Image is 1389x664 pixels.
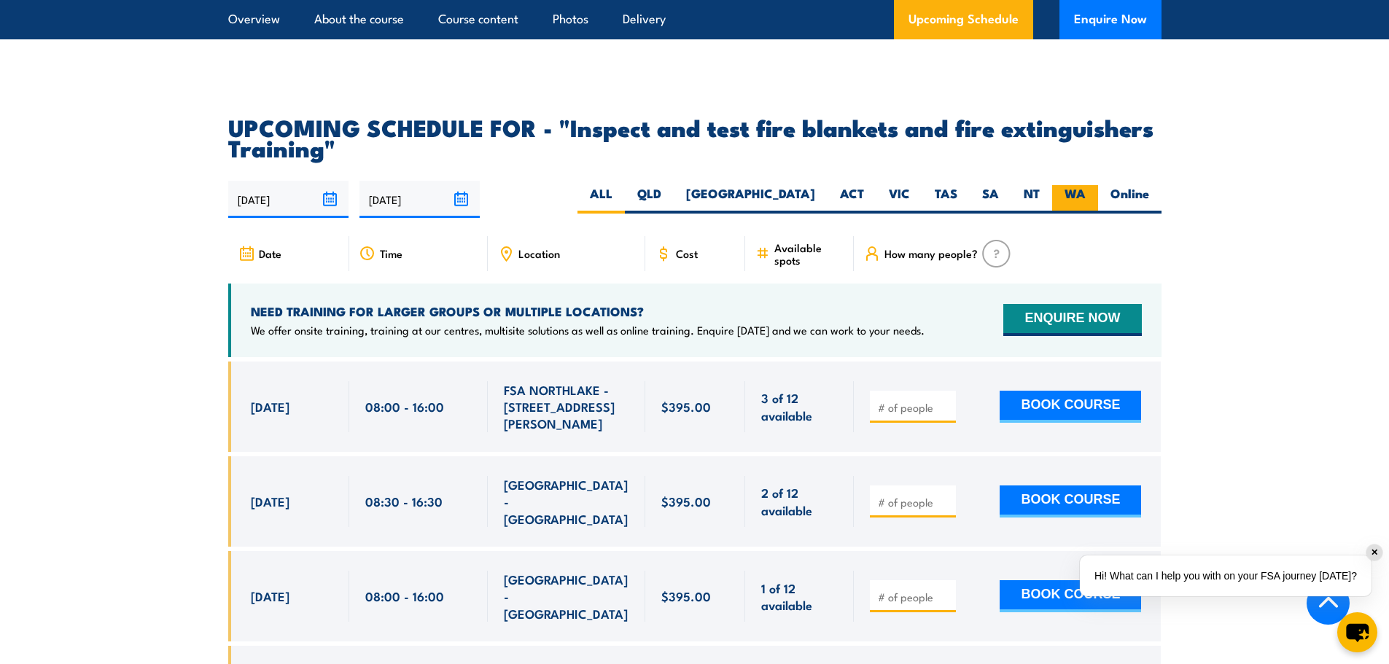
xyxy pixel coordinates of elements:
[359,181,480,218] input: To date
[504,571,629,622] span: [GEOGRAPHIC_DATA] - [GEOGRAPHIC_DATA]
[878,400,951,415] input: # of people
[676,247,698,259] span: Cost
[380,247,402,259] span: Time
[1052,185,1098,214] label: WA
[1000,580,1141,612] button: BOOK COURSE
[504,381,629,432] span: FSA NORTHLAKE - [STREET_ADDRESS][PERSON_NAME]
[878,590,951,604] input: # of people
[365,398,444,415] span: 08:00 - 16:00
[251,493,289,509] span: [DATE]
[518,247,560,259] span: Location
[661,493,711,509] span: $395.00
[1003,304,1141,336] button: ENQUIRE NOW
[228,181,349,218] input: From date
[577,185,625,214] label: ALL
[661,398,711,415] span: $395.00
[884,247,978,259] span: How many people?
[365,493,443,509] span: 08:30 - 16:30
[1000,391,1141,423] button: BOOK COURSE
[1011,185,1052,214] label: NT
[259,247,281,259] span: Date
[828,185,876,214] label: ACT
[922,185,970,214] label: TAS
[504,476,629,527] span: [GEOGRAPHIC_DATA] - [GEOGRAPHIC_DATA]
[365,587,444,604] span: 08:00 - 16:00
[1366,544,1382,561] div: ✕
[878,495,951,509] input: # of people
[1337,612,1377,652] button: chat-button
[674,185,828,214] label: [GEOGRAPHIC_DATA]
[625,185,674,214] label: QLD
[228,117,1162,157] h2: UPCOMING SCHEDULE FOR - "Inspect and test fire blankets and fire extinguishers Training"
[774,241,844,266] span: Available spots
[661,587,711,604] span: $395.00
[251,323,925,337] p: We offer onsite training, training at our centres, multisite solutions as well as online training...
[251,398,289,415] span: [DATE]
[251,303,925,319] h4: NEED TRAINING FOR LARGER GROUPS OR MULTIPLE LOCATIONS?
[761,389,838,423] span: 3 of 12 available
[1098,185,1162,214] label: Online
[970,185,1011,214] label: SA
[761,579,838,614] span: 1 of 12 available
[876,185,922,214] label: VIC
[1080,555,1372,596] div: Hi! What can I help you with on your FSA journey [DATE]?
[251,587,289,604] span: [DATE]
[761,484,838,518] span: 2 of 12 available
[1000,485,1141,517] button: BOOK COURSE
